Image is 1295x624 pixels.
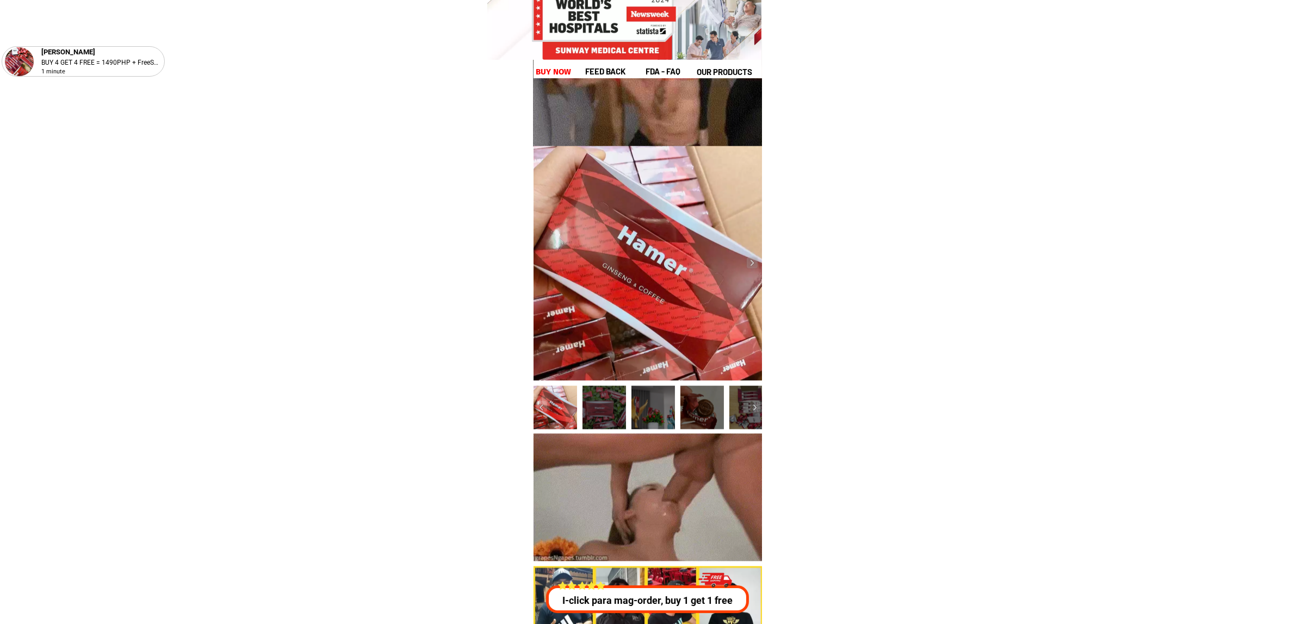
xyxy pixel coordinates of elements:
p: I-click para mag-order, buy 1 get 1 free [543,593,752,608]
h1: our products [697,66,760,78]
h1: fda - FAQ [646,65,707,78]
h1: feed back [585,65,644,78]
h1: buy now [536,66,572,78]
img: navigation [536,402,547,413]
img: navigation [747,258,758,269]
img: navigation [749,402,760,413]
